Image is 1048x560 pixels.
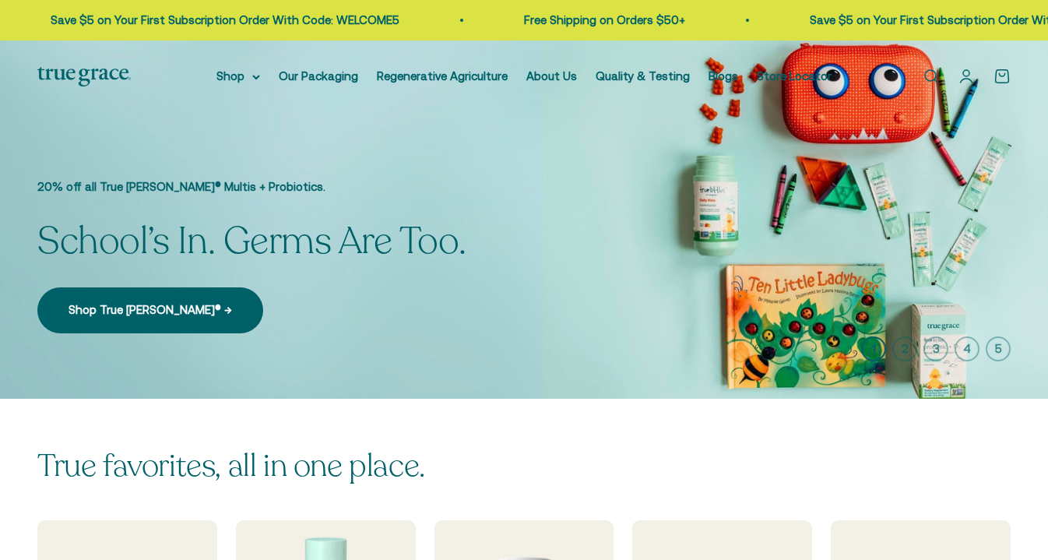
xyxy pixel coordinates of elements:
summary: Shop [216,67,260,86]
p: Save $5 on Your First Subscription Order With Code: WELCOME5 [689,11,1038,30]
button: 1 [861,336,886,361]
button: 5 [986,336,1011,361]
a: Free Shipping on Orders $50+ [403,13,564,26]
a: Shop True [PERSON_NAME]® → [37,287,263,333]
a: Store Locator [757,69,832,83]
a: Our Packaging [279,69,358,83]
button: 2 [892,336,917,361]
split-lines: True favorites, all in one place. [37,445,425,487]
button: 4 [955,336,979,361]
a: Quality & Testing [596,69,690,83]
a: About Us [526,69,577,83]
button: 3 [923,336,948,361]
a: Blogs [709,69,738,83]
split-lines: School’s In. Germs Are Too. [37,216,466,266]
a: Regenerative Agriculture [377,69,508,83]
p: 20% off all True [PERSON_NAME]® Multis + Probiotics. [37,178,466,196]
